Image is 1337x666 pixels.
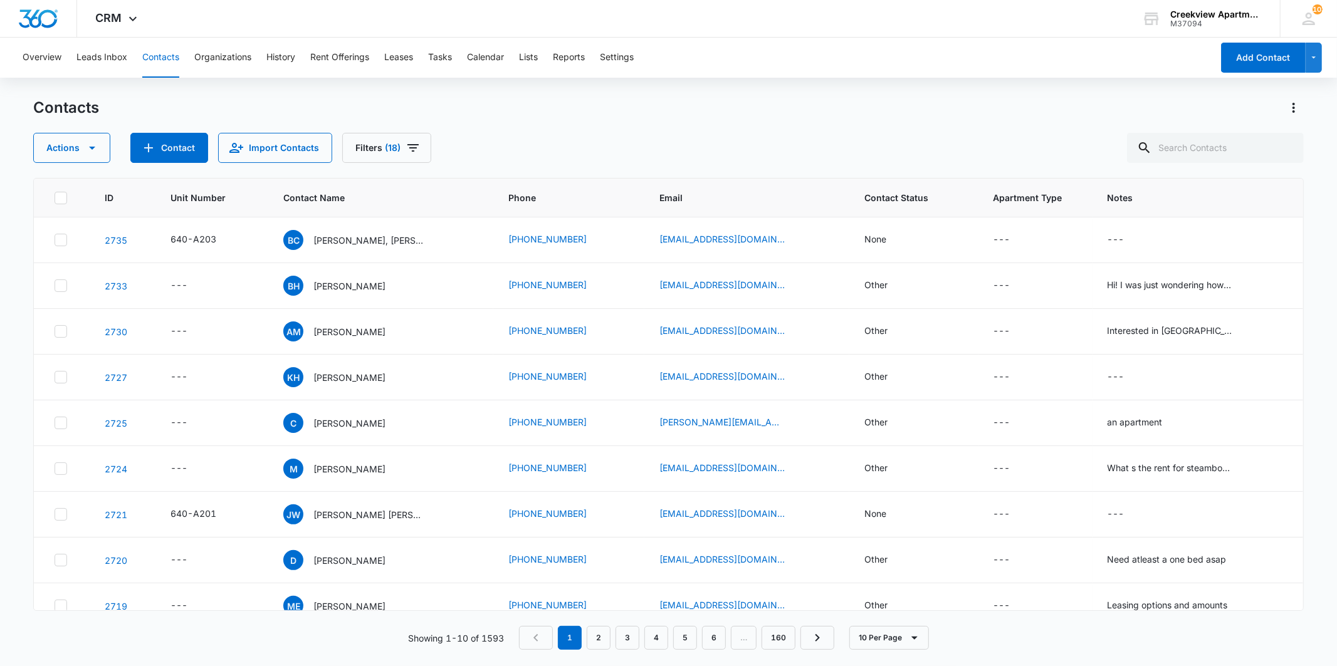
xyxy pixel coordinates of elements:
div: Interested in [GEOGRAPHIC_DATA] apartment. Would like to know more about move in special [1108,324,1233,337]
button: Contacts [142,38,179,78]
a: [PHONE_NUMBER] [508,598,587,611]
div: account name [1170,9,1262,19]
a: Page 4 [644,626,668,650]
div: Apartment Type - - Select to Edit Field [994,278,1033,293]
p: [PERSON_NAME] [313,600,385,613]
div: Contact Status - Other - Select to Edit Field [864,278,910,293]
span: Phone [508,191,611,204]
div: --- [994,232,1010,247]
div: Contact Name - Justin Wise Madeline Powell - Select to Edit Field [283,504,449,524]
button: Tasks [428,38,452,78]
div: Email - chris.gossett55@gmail.com - Select to Edit Field [659,415,807,430]
div: None [864,232,886,246]
em: 1 [558,626,582,650]
div: Email - mark2377@outlook.com - Select to Edit Field [659,598,807,613]
a: [EMAIL_ADDRESS][DOMAIN_NAME] [659,324,785,337]
button: Organizations [194,38,251,78]
span: Unit Number [170,191,254,204]
a: [PHONE_NUMBER] [508,278,587,291]
div: Other [864,278,888,291]
div: Apartment Type - - Select to Edit Field [994,370,1033,385]
div: --- [170,370,187,385]
div: Unit Number - - Select to Edit Field [170,415,210,430]
div: Contact Status - Other - Select to Edit Field [864,461,910,476]
div: Notes - Need atleast a one bed asap - Select to Edit Field [1108,553,1249,568]
span: KH [283,367,303,387]
div: Other [864,415,888,429]
div: Contact Name - Alix Montoya - Select to Edit Field [283,321,408,341]
nav: Pagination [519,626,834,650]
span: CRM [96,11,122,24]
button: Rent Offerings [310,38,369,78]
div: --- [994,507,1010,522]
div: Contact Status - Other - Select to Edit Field [864,370,910,385]
p: [PERSON_NAME] [313,554,385,567]
div: Apartment Type - - Select to Edit Field [994,507,1033,522]
div: Email - alix.montoya97@gmail.com - Select to Edit Field [659,324,807,339]
div: Contact Status - None - Select to Edit Field [864,232,909,247]
a: [EMAIL_ADDRESS][DOMAIN_NAME] [659,278,785,291]
div: None [864,507,886,520]
div: Phone - 5105427740 - Select to Edit Field [508,553,609,568]
div: --- [994,461,1010,476]
input: Search Contacts [1127,133,1304,163]
div: Email - benita_carbajal@yahoo.com - Select to Edit Field [659,232,807,247]
div: Other [864,553,888,566]
div: notifications count [1313,4,1323,14]
a: Navigate to contact details page for Bella Haagenson [105,281,127,291]
div: Phone - 9705017704 - Select to Edit Field [508,461,609,476]
div: Contact Name - Kaitlyn Haag - Select to Edit Field [283,367,408,387]
a: Navigate to contact details page for Denise [105,555,127,566]
span: Contact Name [283,191,460,204]
a: Page 160 [762,626,795,650]
a: [PHONE_NUMBER] [508,370,587,383]
span: BC [283,230,303,250]
span: Email [659,191,816,204]
a: Page 6 [702,626,726,650]
div: --- [170,415,187,430]
div: --- [170,324,187,339]
span: ID [105,191,122,204]
a: Navigate to contact details page for Benita Carbajal, Allie Cunningham, Antonio Hernandez [105,235,127,246]
div: Hi! I was just wondering how i d be able to get a tour and talk about pricing. Thank you! [1108,278,1233,291]
button: Overview [23,38,61,78]
div: --- [994,553,1010,568]
a: [EMAIL_ADDRESS][DOMAIN_NAME] [659,370,785,383]
div: Contact Status - Other - Select to Edit Field [864,324,910,339]
div: --- [1108,507,1125,522]
div: Phone - 2547278975 - Select to Edit Field [508,415,609,430]
div: Phone - 9705022885 - Select to Edit Field [508,324,609,339]
a: [PHONE_NUMBER] [508,232,587,246]
div: --- [170,461,187,476]
div: --- [994,598,1010,613]
p: [PERSON_NAME] [313,279,385,293]
a: [EMAIL_ADDRESS][DOMAIN_NAME] [659,553,785,566]
button: Filters [342,133,431,163]
div: --- [994,278,1010,293]
div: Apartment Type - - Select to Edit Field [994,598,1033,613]
div: Leasing options and amounts [1108,598,1228,611]
div: --- [994,324,1010,339]
div: Contact Name - Bella Haagenson - Select to Edit Field [283,276,408,296]
a: [PHONE_NUMBER] [508,553,587,566]
div: Email - bellahaagenson@gmail.com - Select to Edit Field [659,278,807,293]
div: Notes - - Select to Edit Field [1108,507,1147,522]
button: Leads Inbox [76,38,127,78]
a: [PHONE_NUMBER] [508,415,587,429]
div: Notes - - Select to Edit Field [1108,232,1147,247]
a: Page 2 [587,626,611,650]
button: Add Contact [1221,43,1306,73]
div: Apartment Type - - Select to Edit Field [994,461,1033,476]
div: Apartment Type - - Select to Edit Field [994,553,1033,568]
div: Unit Number - - Select to Edit Field [170,370,210,385]
div: Contact Status - None - Select to Edit Field [864,507,909,522]
div: Phone - 9706468510 - Select to Edit Field [508,370,609,385]
span: BH [283,276,303,296]
div: Email - justinwiserocks@gmail.com - Select to Edit Field [659,507,807,522]
div: Notes - What s the rent for steamboat floor plan? - Select to Edit Field [1108,461,1256,476]
a: Navigate to contact details page for Justin Wise Madeline Powell [105,509,127,520]
div: Contact Name - Mariah - Select to Edit Field [283,459,408,479]
div: Phone - 9708296402 - Select to Edit Field [508,232,609,247]
button: Leases [384,38,413,78]
a: Page 3 [616,626,639,650]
